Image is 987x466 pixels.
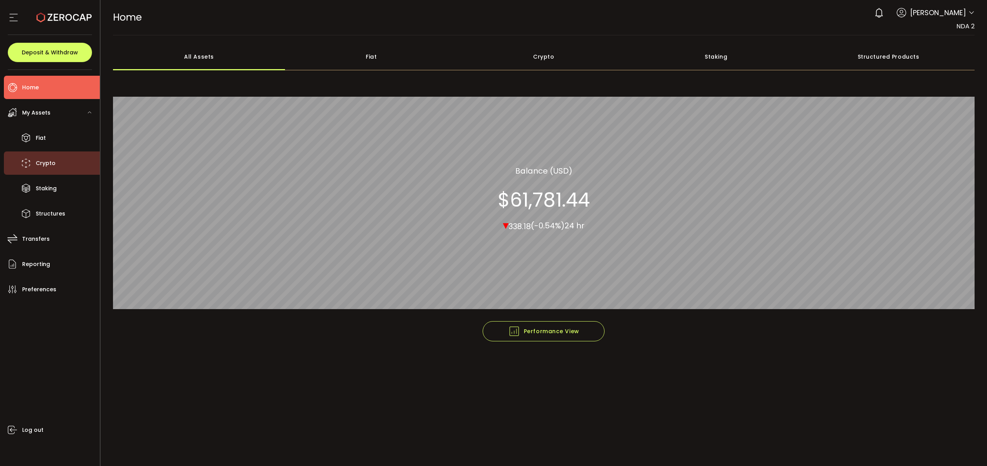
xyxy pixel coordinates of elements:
[956,22,975,31] span: NDA 2
[22,50,78,55] span: Deposit & Withdraw
[22,82,39,93] span: Home
[8,43,92,62] button: Deposit & Withdraw
[531,220,565,231] span: (-0.54%)
[565,220,584,231] span: 24 hr
[508,325,579,337] span: Performance View
[802,43,975,70] div: Structured Products
[113,10,142,24] span: Home
[22,284,56,295] span: Preferences
[457,43,630,70] div: Crypto
[515,165,572,176] section: Balance (USD)
[22,107,50,118] span: My Assets
[509,221,531,231] span: 338.18
[36,158,56,169] span: Crypto
[285,43,457,70] div: Fiat
[630,43,802,70] div: Staking
[36,183,57,194] span: Staking
[22,424,43,436] span: Log out
[36,132,46,144] span: Fiat
[483,321,605,341] button: Performance View
[897,382,987,466] iframe: Chat Widget
[113,43,285,70] div: All Assets
[498,188,590,211] section: $61,781.44
[910,7,966,18] span: [PERSON_NAME]
[22,233,50,245] span: Transfers
[22,259,50,270] span: Reporting
[503,216,509,233] span: ▾
[36,208,65,219] span: Structures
